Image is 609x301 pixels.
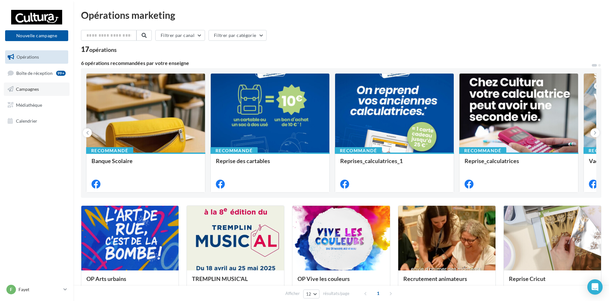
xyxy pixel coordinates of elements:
[216,157,270,164] span: Reprise des cartables
[4,82,70,96] a: Campagnes
[81,10,601,20] div: Opérations marketing
[285,290,300,297] span: Afficher
[459,147,506,154] div: Recommandé
[209,30,267,41] button: Filtrer par catégorie
[4,114,70,128] a: Calendrier
[340,157,403,164] span: Reprises_calculatrices_1
[4,50,70,64] a: Opérations
[373,288,383,298] span: 1
[86,147,133,154] div: Recommandé
[5,30,68,41] button: Nouvelle campagne
[16,118,37,123] span: Calendrier
[16,86,39,92] span: Campagnes
[16,70,53,75] span: Boîte de réception
[587,279,603,295] div: Open Intercom Messenger
[465,157,519,164] span: Reprise_calculatrices
[56,71,66,76] div: 99+
[17,54,39,60] span: Opérations
[297,275,350,282] span: OP Vive les couleurs
[89,47,117,53] div: opérations
[81,61,591,66] div: 6 opérations recommandées par votre enseigne
[5,283,68,296] a: F Fayet
[10,286,12,293] span: F
[155,30,205,41] button: Filtrer par canal
[4,66,70,80] a: Boîte de réception99+
[335,147,382,154] div: Recommandé
[4,98,70,112] a: Médiathèque
[306,291,312,297] span: 12
[303,290,319,298] button: 12
[86,275,126,282] span: OP Arts urbains
[81,46,117,53] div: 17
[509,275,546,282] span: Reprise Cricut
[18,286,61,293] p: Fayet
[323,290,349,297] span: résultats/page
[192,275,248,282] span: TREMPLIN MUSIC'AL
[16,102,42,108] span: Médiathèque
[403,275,467,282] span: Recrutement animateurs
[92,157,133,164] span: Banque Scolaire
[210,147,258,154] div: Recommandé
